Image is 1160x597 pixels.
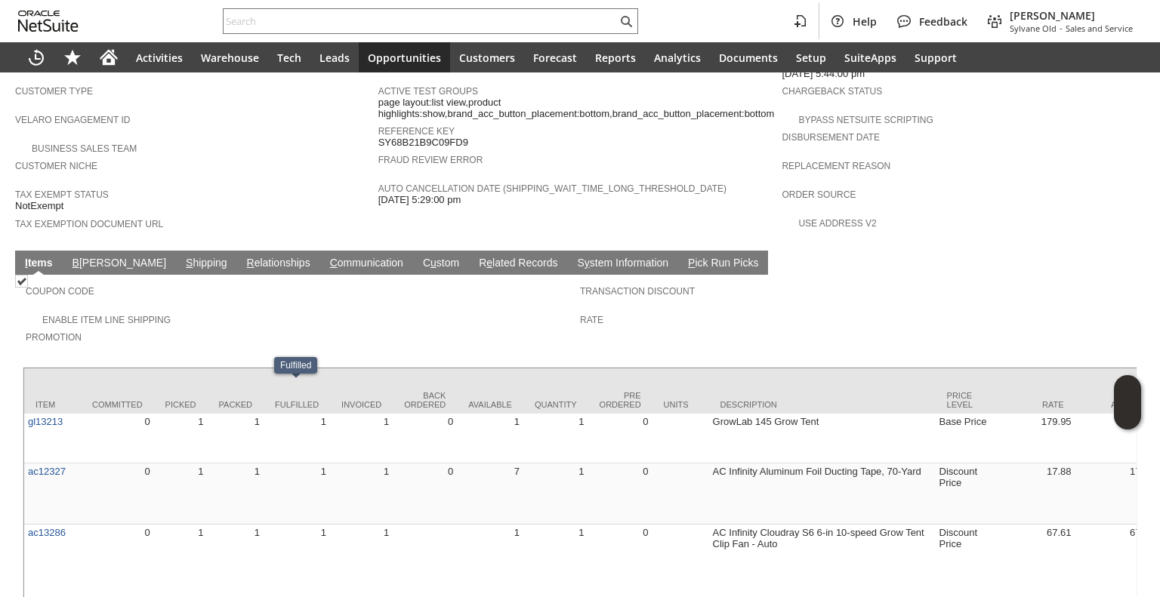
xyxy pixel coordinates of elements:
[457,463,523,525] td: 7
[459,51,515,65] span: Customers
[341,400,381,409] div: Invoiced
[645,42,710,72] a: Analytics
[264,414,330,463] td: 1
[330,463,393,525] td: 1
[319,51,350,65] span: Leads
[1004,400,1064,409] div: Rate
[523,463,588,525] td: 1
[393,414,457,463] td: 0
[709,414,936,463] td: GrowLab 145 Grow Tent
[524,42,586,72] a: Forecast
[782,132,880,143] a: Disbursement Date
[18,42,54,72] a: Recent Records
[535,400,577,409] div: Quantity
[787,42,835,72] a: Setup
[430,257,437,269] span: u
[378,155,483,165] a: Fraud Review Error
[719,51,778,65] span: Documents
[330,414,393,463] td: 1
[782,68,865,80] span: [DATE] 5:44:00 pm
[208,414,264,463] td: 1
[709,463,936,525] td: AC Infinity Aluminum Foil Ducting Tape, 70-Yard
[654,51,701,65] span: Analytics
[684,257,762,271] a: Pick Run Picks
[378,97,775,120] span: page layout:list view,product highlights:show,brand_acc_button_placement:bottom,brand_acc_button_...
[63,48,82,66] svg: Shortcuts
[15,115,130,125] a: Velaro Engagement ID
[1114,375,1141,429] iframe: Click here to launch Oracle Guided Learning Help Panel
[588,463,652,525] td: 0
[1087,400,1147,409] div: Amount
[419,257,463,271] a: Custom
[359,42,450,72] a: Opportunities
[192,42,268,72] a: Warehouse
[1010,8,1133,23] span: [PERSON_NAME]
[81,414,154,463] td: 0
[91,42,127,72] a: Home
[21,257,57,271] a: Items
[26,332,82,343] a: Promotion
[15,189,109,200] a: Tax Exempt Status
[154,463,208,525] td: 1
[573,257,672,271] a: System Information
[275,400,319,409] div: Fulfilled
[224,12,617,30] input: Search
[835,42,905,72] a: SuiteApps
[186,257,193,269] span: S
[457,414,523,463] td: 1
[588,414,652,463] td: 0
[844,51,896,65] span: SuiteApps
[264,463,330,525] td: 1
[310,42,359,72] a: Leads
[69,257,170,271] a: B[PERSON_NAME]
[688,257,695,269] span: P
[393,463,457,525] td: 0
[404,391,446,409] div: Back Ordered
[378,137,468,149] span: SY68B21B9C09FD9
[1060,23,1063,34] span: -
[919,14,967,29] span: Feedback
[268,42,310,72] a: Tech
[798,218,876,229] a: Use Address V2
[617,12,635,30] svg: Search
[664,400,698,409] div: Units
[523,414,588,463] td: 1
[15,275,28,288] img: Checked
[796,51,826,65] span: Setup
[92,400,143,409] div: Committed
[947,391,981,409] div: Price Level
[154,414,208,463] td: 1
[26,286,94,297] a: Coupon Code
[1114,403,1141,430] span: Oracle Guided Learning Widget. To move around, please hold and drag
[368,51,441,65] span: Opportunities
[580,286,695,297] a: Transaction Discount
[72,257,79,269] span: B
[798,115,933,125] a: Bypass NetSuite Scripting
[600,391,641,409] div: Pre Ordered
[378,126,455,137] a: Reference Key
[15,161,97,171] a: Customer Niche
[32,143,137,154] a: Business Sales Team
[81,463,154,525] td: 0
[936,414,992,463] td: Base Price
[585,257,590,269] span: y
[15,219,163,229] a: Tax Exemption Document URL
[201,51,259,65] span: Warehouse
[853,14,877,29] span: Help
[127,42,192,72] a: Activities
[1118,254,1136,272] a: Unrolled view on
[27,48,45,66] svg: Recent Records
[580,315,603,325] a: Rate
[533,51,577,65] span: Forecast
[15,86,93,97] a: Customer Type
[100,48,118,66] svg: Home
[28,466,66,477] a: ac12327
[378,194,461,206] span: [DATE] 5:29:00 pm
[475,257,561,271] a: Related Records
[18,11,79,32] svg: logo
[468,400,512,409] div: Available
[330,257,338,269] span: C
[1075,463,1158,525] td: 17.88
[277,51,301,65] span: Tech
[595,51,636,65] span: Reports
